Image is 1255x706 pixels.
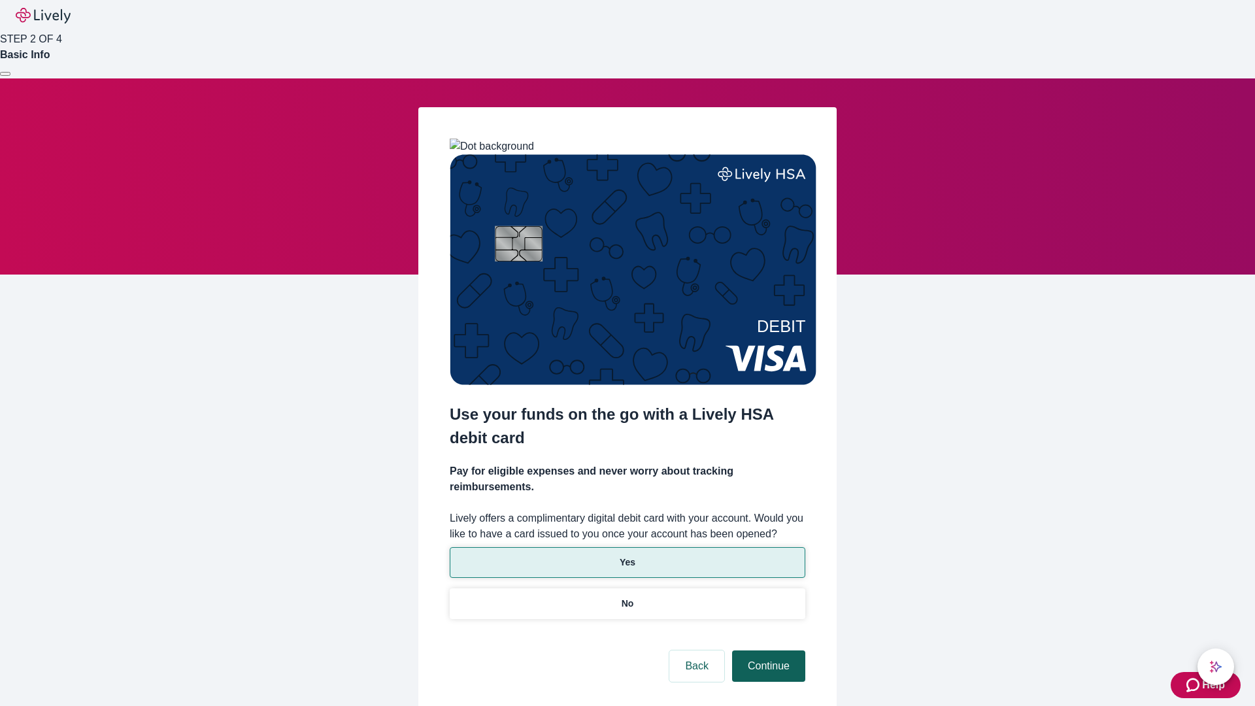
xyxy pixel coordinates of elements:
button: Zendesk support iconHelp [1171,672,1241,698]
label: Lively offers a complimentary digital debit card with your account. Would you like to have a card... [450,511,805,542]
img: Dot background [450,139,534,154]
img: Lively [16,8,71,24]
button: No [450,588,805,619]
button: Continue [732,650,805,682]
svg: Lively AI Assistant [1209,660,1222,673]
svg: Zendesk support icon [1186,677,1202,693]
span: Help [1202,677,1225,693]
button: chat [1197,648,1234,685]
img: Debit card [450,154,816,385]
button: Yes [450,547,805,578]
h4: Pay for eligible expenses and never worry about tracking reimbursements. [450,463,805,495]
p: Yes [620,556,635,569]
h2: Use your funds on the go with a Lively HSA debit card [450,403,805,450]
button: Back [669,650,724,682]
p: No [622,597,634,611]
